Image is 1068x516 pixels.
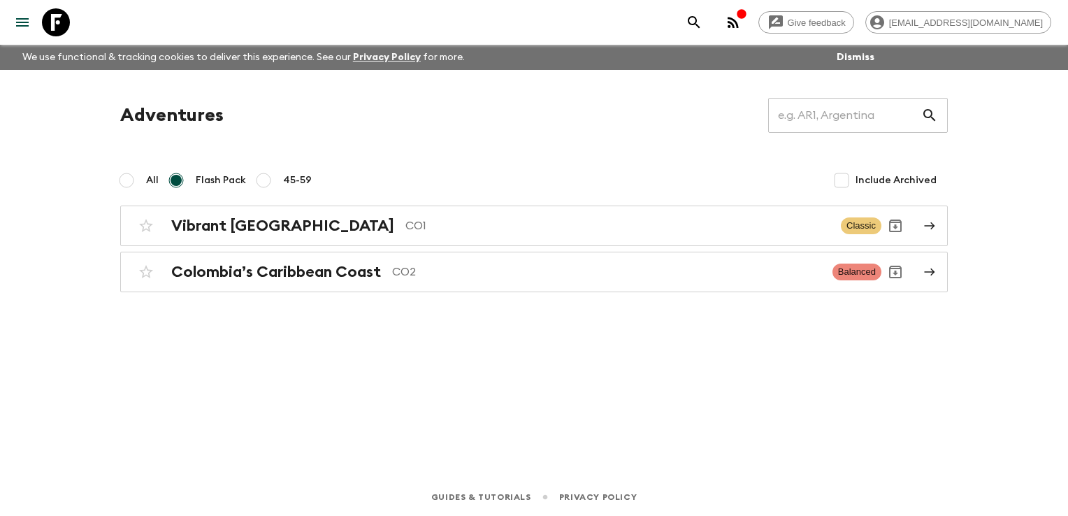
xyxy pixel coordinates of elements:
[841,217,881,234] span: Classic
[120,206,948,246] a: Vibrant [GEOGRAPHIC_DATA]CO1ClassicArchive
[353,52,421,62] a: Privacy Policy
[881,212,909,240] button: Archive
[8,8,36,36] button: menu
[431,489,531,505] a: Guides & Tutorials
[171,263,381,281] h2: Colombia’s Caribbean Coast
[405,217,830,234] p: CO1
[680,8,708,36] button: search adventures
[120,252,948,292] a: Colombia’s Caribbean CoastCO2BalancedArchive
[881,17,1051,28] span: [EMAIL_ADDRESS][DOMAIN_NAME]
[758,11,854,34] a: Give feedback
[780,17,853,28] span: Give feedback
[559,489,637,505] a: Privacy Policy
[881,258,909,286] button: Archive
[392,264,821,280] p: CO2
[856,173,937,187] span: Include Archived
[146,173,159,187] span: All
[832,264,881,280] span: Balanced
[768,96,921,135] input: e.g. AR1, Argentina
[283,173,312,187] span: 45-59
[865,11,1051,34] div: [EMAIL_ADDRESS][DOMAIN_NAME]
[120,101,224,129] h1: Adventures
[196,173,246,187] span: Flash Pack
[17,45,470,70] p: We use functional & tracking cookies to deliver this experience. See our for more.
[171,217,394,235] h2: Vibrant [GEOGRAPHIC_DATA]
[833,48,878,67] button: Dismiss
